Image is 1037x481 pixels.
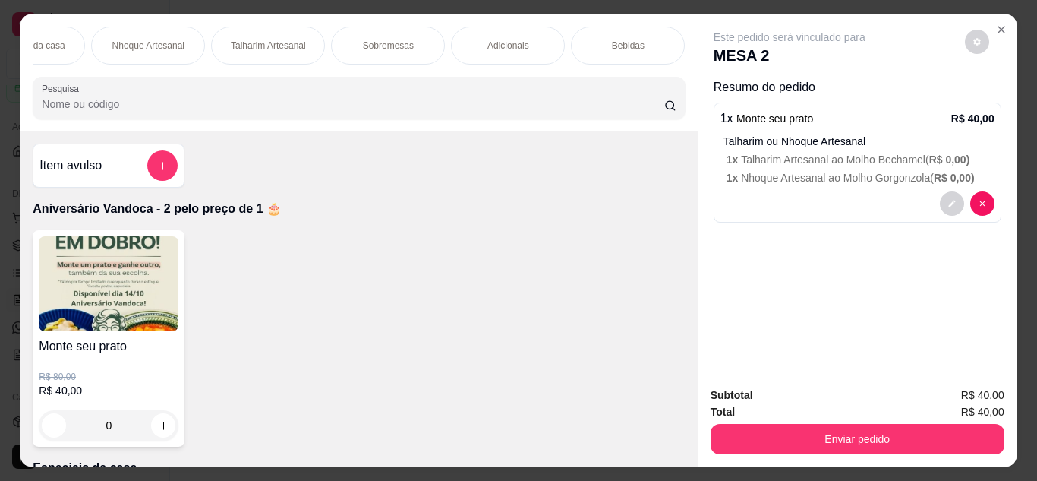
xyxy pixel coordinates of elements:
[714,45,865,66] p: MESA 2
[39,236,178,331] img: product-image
[487,40,529,52] p: Adicionais
[723,134,994,149] p: Talharim ou Nhoque Artesanal
[951,111,994,126] p: R$ 40,00
[714,30,865,45] p: Este pedido será vinculado para
[929,153,970,166] span: R$ 0,00 )
[727,172,741,184] span: 1 x
[39,383,178,398] p: R$ 40,00
[112,40,184,52] p: Nhoque Artesanal
[39,371,178,383] p: R$ 80,00
[711,424,1004,454] button: Enviar pedido
[147,150,178,181] button: add-separate-item
[989,17,1013,42] button: Close
[961,403,1004,420] span: R$ 40,00
[714,78,1001,97] p: Resumo do pedido
[736,112,813,125] span: Monte seu prato
[33,459,685,477] p: Especiais da casa
[612,40,645,52] p: Bebidas
[727,153,741,166] span: 1 x
[965,30,989,54] button: decrease-product-quantity
[42,82,84,95] label: Pesquisa
[934,172,975,184] span: R$ 0,00 )
[970,191,994,216] button: decrease-product-quantity
[39,337,178,356] h4: Monte seu prato
[720,109,814,128] p: 1 x
[711,406,735,418] strong: Total
[727,152,994,167] p: Talharim Artesanal ao Molho Bechamel (
[39,157,102,175] h4: Item avulso
[231,40,306,52] p: Talharim Artesanal
[940,191,964,216] button: decrease-product-quantity
[363,40,414,52] p: Sobremesas
[42,97,664,112] input: Pesquisa
[961,387,1004,403] span: R$ 40,00
[711,389,753,401] strong: Subtotal
[33,200,685,218] p: Aniversário Vandoca - 2 pelo preço de 1 🎂
[727,170,994,185] p: Nhoque Artesanal ao Molho Gorgonzola (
